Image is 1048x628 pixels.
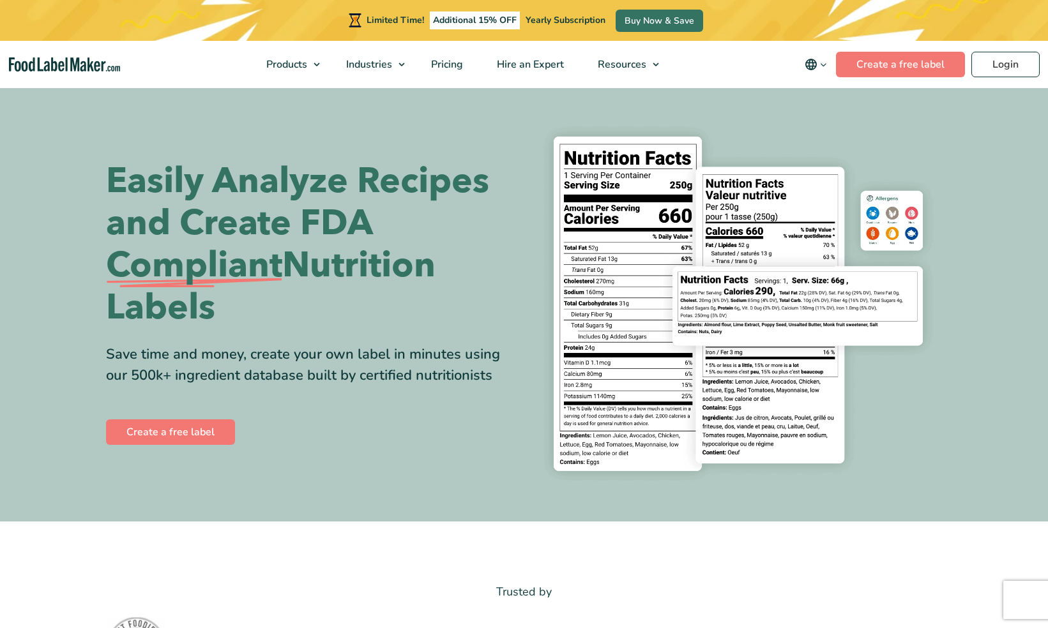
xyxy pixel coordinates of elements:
[526,14,605,26] span: Yearly Subscription
[581,41,665,88] a: Resources
[836,52,965,77] a: Create a free label
[106,583,943,601] p: Trusted by
[330,41,411,88] a: Industries
[616,10,703,32] a: Buy Now & Save
[594,57,648,71] span: Resources
[106,160,515,329] h1: Easily Analyze Recipes and Create FDA Nutrition Labels
[414,41,477,88] a: Pricing
[427,57,464,71] span: Pricing
[262,57,308,71] span: Products
[342,57,393,71] span: Industries
[250,41,326,88] a: Products
[106,244,282,287] span: Compliant
[430,11,520,29] span: Additional 15% OFF
[971,52,1040,77] a: Login
[106,419,235,445] a: Create a free label
[493,57,565,71] span: Hire an Expert
[367,14,424,26] span: Limited Time!
[480,41,578,88] a: Hire an Expert
[106,344,515,386] div: Save time and money, create your own label in minutes using our 500k+ ingredient database built b...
